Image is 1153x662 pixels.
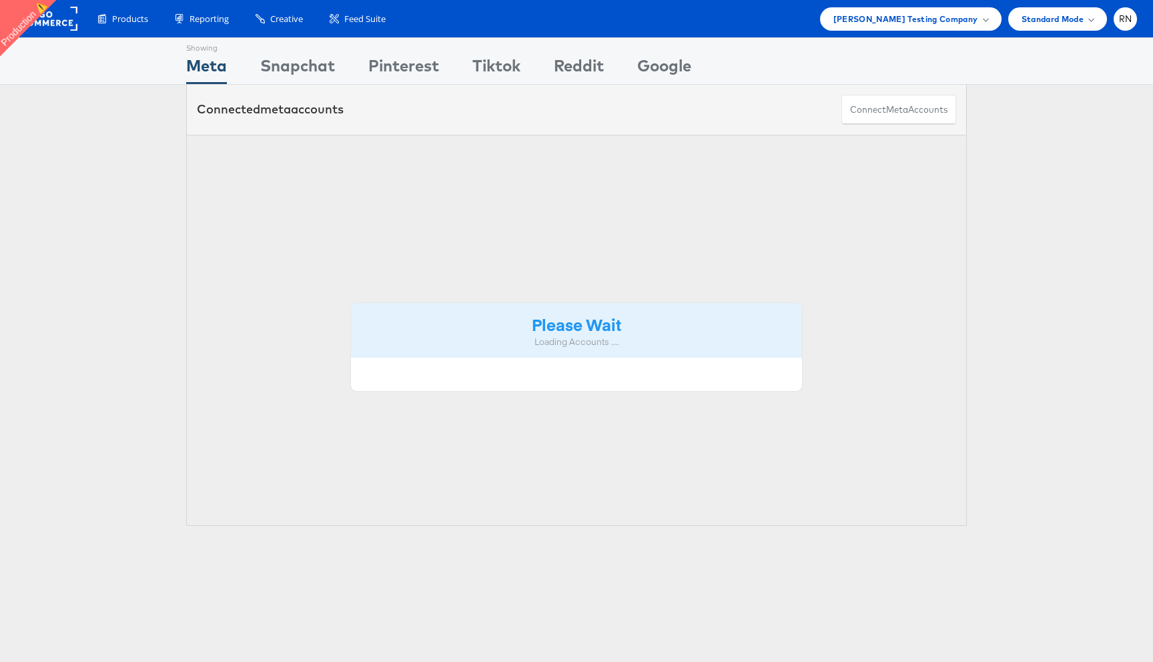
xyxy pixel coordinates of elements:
[260,54,335,84] div: Snapchat
[841,95,956,125] button: ConnectmetaAccounts
[197,101,344,118] div: Connected accounts
[260,101,291,117] span: meta
[833,12,978,26] span: [PERSON_NAME] Testing Company
[361,336,792,348] div: Loading Accounts ....
[532,313,621,335] strong: Please Wait
[270,13,303,25] span: Creative
[1022,12,1084,26] span: Standard Mode
[112,13,148,25] span: Products
[186,38,227,54] div: Showing
[344,13,386,25] span: Feed Suite
[554,54,604,84] div: Reddit
[186,54,227,84] div: Meta
[886,103,908,116] span: meta
[189,13,229,25] span: Reporting
[637,54,691,84] div: Google
[1119,15,1132,23] span: RN
[368,54,439,84] div: Pinterest
[472,54,520,84] div: Tiktok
